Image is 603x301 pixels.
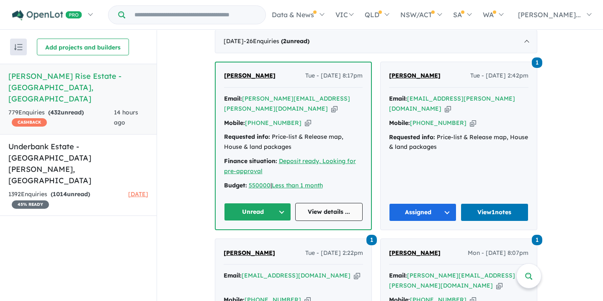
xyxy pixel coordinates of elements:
[389,95,515,112] a: [EMAIL_ADDRESS][PERSON_NAME][DOMAIN_NAME]
[114,109,138,126] span: 14 hours ago
[305,119,311,127] button: Copy
[389,71,441,81] a: [PERSON_NAME]
[389,72,441,79] span: [PERSON_NAME]
[14,44,23,50] img: sort.svg
[53,190,67,198] span: 1014
[128,190,148,198] span: [DATE]
[389,132,528,153] div: Price-list & Release map, House & land packages
[8,108,114,128] div: 779 Enquir ies
[48,109,84,116] strong: ( unread)
[305,71,363,81] span: Tue - [DATE] 8:17pm
[470,71,528,81] span: Tue - [DATE] 2:42pm
[245,119,301,127] a: [PHONE_NUMBER]
[224,157,277,165] strong: Finance situation:
[468,248,528,258] span: Mon - [DATE] 8:07pm
[50,109,61,116] span: 432
[532,234,542,245] a: 1
[224,272,242,279] strong: Email:
[389,95,407,102] strong: Email:
[224,249,275,257] span: [PERSON_NAME]
[461,203,528,221] a: View1notes
[366,234,377,245] a: 1
[389,249,441,257] span: [PERSON_NAME]
[354,271,360,280] button: Copy
[127,6,264,24] input: Try estate name, suburb, builder or developer
[224,248,275,258] a: [PERSON_NAME]
[272,182,323,189] a: Less than 1 month
[224,182,247,189] strong: Budget:
[532,57,542,68] a: 1
[470,119,476,127] button: Copy
[305,248,363,258] span: Tue - [DATE] 2:22pm
[518,10,581,19] span: [PERSON_NAME]...
[496,281,502,290] button: Copy
[281,37,309,45] strong: ( unread)
[224,181,363,191] div: |
[389,248,441,258] a: [PERSON_NAME]
[244,37,309,45] span: - 26 Enquir ies
[283,37,286,45] span: 2
[8,189,128,210] div: 1392 Enquir ies
[37,39,129,55] button: Add projects and builders
[295,203,363,221] a: View details ...
[51,190,90,198] strong: ( unread)
[224,133,270,140] strong: Requested info:
[8,70,148,104] h5: [PERSON_NAME] Rise Estate - [GEOGRAPHIC_DATA] , [GEOGRAPHIC_DATA]
[331,104,338,113] button: Copy
[224,71,276,81] a: [PERSON_NAME]
[389,272,407,279] strong: Email:
[389,119,410,127] strong: Mobile:
[389,272,515,289] a: [PERSON_NAME][EMAIL_ADDRESS][PERSON_NAME][DOMAIN_NAME]
[410,119,466,127] a: [PHONE_NUMBER]
[224,95,242,102] strong: Email:
[242,272,350,279] a: [EMAIL_ADDRESS][DOMAIN_NAME]
[224,119,245,127] strong: Mobile:
[224,157,356,175] a: Deposit ready, Looking for pre-approval
[366,235,377,245] span: 1
[532,235,542,245] span: 1
[8,141,148,186] h5: Underbank Estate - [GEOGRAPHIC_DATA][PERSON_NAME] , [GEOGRAPHIC_DATA]
[12,118,47,127] span: CASHBACK
[389,133,435,141] strong: Requested info:
[249,182,271,189] a: 550000
[224,72,276,79] span: [PERSON_NAME]
[224,203,291,221] button: Unread
[12,200,49,209] span: 45 % READY
[215,30,537,53] div: [DATE]
[12,10,82,21] img: Openlot PRO Logo White
[224,95,350,112] a: [PERSON_NAME][EMAIL_ADDRESS][PERSON_NAME][DOMAIN_NAME]
[445,104,451,113] button: Copy
[224,132,363,152] div: Price-list & Release map, House & land packages
[389,203,457,221] button: Assigned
